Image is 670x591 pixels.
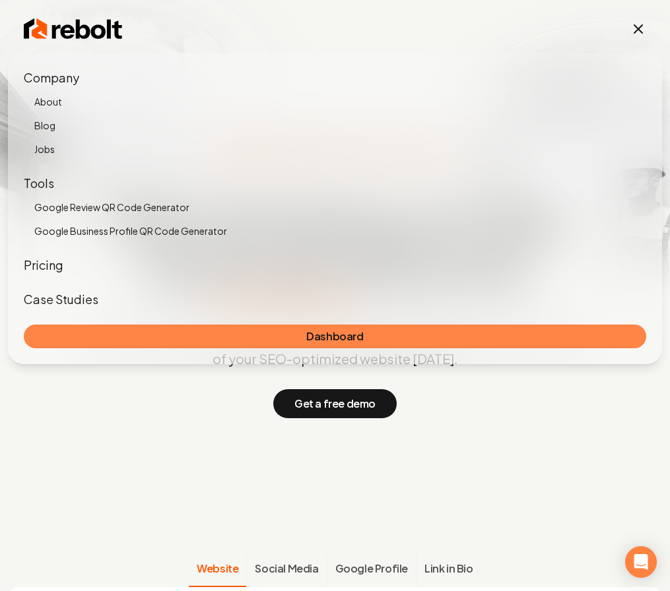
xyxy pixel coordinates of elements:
[327,553,416,587] button: Google Profile
[335,561,408,576] span: Google Profile
[189,553,246,587] button: Website
[273,389,397,418] button: Get a free demo
[424,561,473,576] span: Link in Bio
[24,257,63,272] a: Pricing
[34,222,646,240] a: Google Business Profile QR Code Generator
[630,21,646,37] button: Toggle mobile menu
[246,553,326,587] button: Social Media
[24,292,98,307] a: Case Studies
[416,553,481,587] button: Link in Bio
[197,561,238,576] span: Website
[24,175,54,191] span: Tools
[24,70,79,85] span: Company
[34,140,646,158] a: Jobs
[625,546,657,578] div: Open Intercom Messenger
[34,116,646,135] a: Blog
[34,198,646,216] a: Google Review QR Code Generator
[255,561,318,576] span: Social Media
[24,325,646,348] a: Dashboard
[34,92,646,111] a: About
[24,16,123,42] img: Rebolt Logo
